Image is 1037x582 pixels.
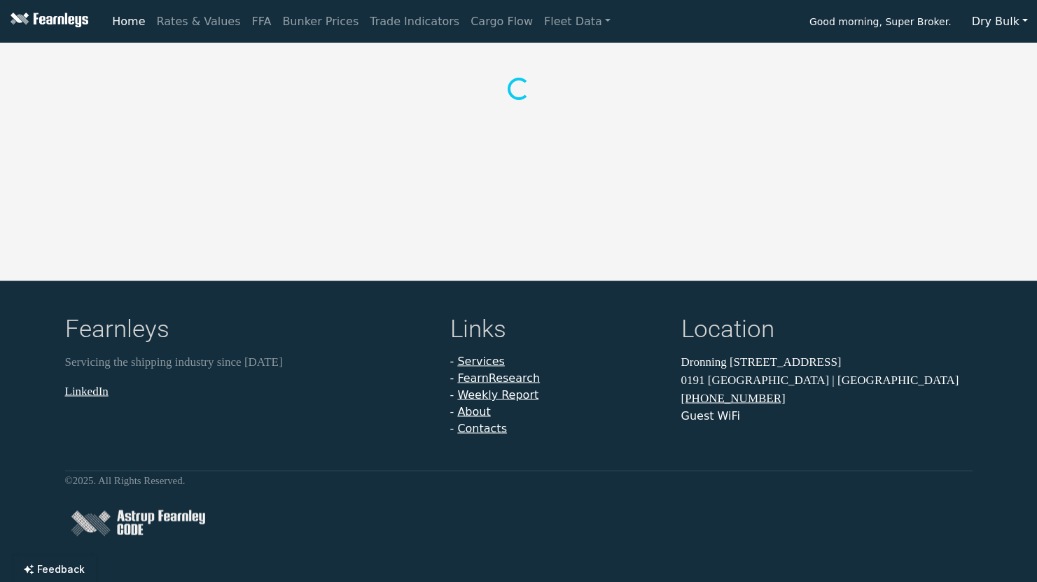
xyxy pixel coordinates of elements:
[457,388,538,402] a: Weekly Report
[151,8,246,36] a: Rates & Values
[277,8,364,36] a: Bunker Prices
[681,392,786,405] a: [PHONE_NUMBER]
[465,8,538,36] a: Cargo Flow
[457,371,540,385] a: FearnResearch
[450,387,664,404] li: -
[457,422,507,435] a: Contacts
[450,370,664,387] li: -
[106,8,151,36] a: Home
[65,353,433,371] p: Servicing the shipping industry since [DATE]
[450,404,664,420] li: -
[681,315,973,348] h4: Location
[246,8,277,36] a: FFA
[457,405,490,418] a: About
[681,371,973,389] p: 0191 [GEOGRAPHIC_DATA] | [GEOGRAPHIC_DATA]
[450,353,664,370] li: -
[538,8,616,36] a: Fleet Data
[450,315,664,348] h4: Links
[65,315,433,348] h4: Fearnleys
[809,11,952,35] span: Good morning, Super Broker.
[65,475,186,486] small: © 2025 . All Rights Reserved.
[450,420,664,437] li: -
[681,353,973,371] p: Dronning [STREET_ADDRESS]
[7,13,88,30] img: Fearnleys Logo
[65,384,109,397] a: LinkedIn
[963,8,1037,35] button: Dry Bulk
[364,8,465,36] a: Trade Indicators
[681,408,740,425] button: Guest WiFi
[457,355,504,368] a: Services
